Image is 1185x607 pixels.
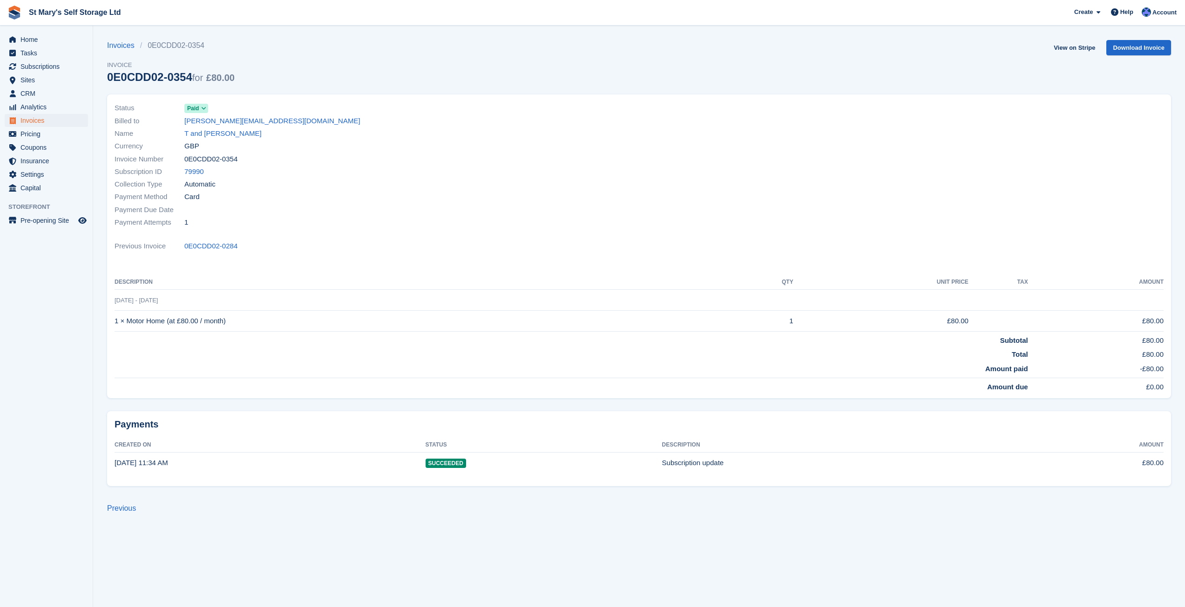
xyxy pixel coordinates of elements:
[20,154,76,167] span: Insurance
[5,87,88,100] a: menu
[184,179,216,190] span: Automatic
[5,47,88,60] a: menu
[206,73,235,83] span: £80.00
[5,141,88,154] a: menu
[115,179,184,190] span: Collection Type
[1028,331,1164,346] td: £80.00
[184,154,237,165] span: 0E0CDD02-0354
[1152,8,1177,17] span: Account
[5,100,88,113] a: menu
[5,168,88,181] a: menu
[1028,346,1164,360] td: £80.00
[184,116,360,127] a: [PERSON_NAME][EMAIL_ADDRESS][DOMAIN_NAME]
[968,275,1028,290] th: Tax
[115,311,730,332] td: 1 × Motor Home (at £80.00 / month)
[5,154,88,167] a: menu
[115,438,426,453] th: Created On
[20,73,76,87] span: Sites
[8,202,93,212] span: Storefront
[1028,311,1164,332] td: £80.00
[20,100,76,113] span: Analytics
[115,205,184,215] span: Payment Due Date
[20,114,76,127] span: Invoices
[426,459,466,468] span: Succeeded
[115,419,1164,430] h2: Payments
[5,60,88,73] a: menu
[115,459,168,467] time: 2025-09-01 10:34:17 UTC
[1028,378,1164,393] td: £0.00
[20,33,76,46] span: Home
[1142,7,1151,17] img: Matthew Keenan
[5,214,88,227] a: menu
[20,141,76,154] span: Coupons
[1012,350,1028,358] strong: Total
[115,275,730,290] th: Description
[184,241,237,252] a: 0E0CDD02-0284
[187,104,199,113] span: Paid
[115,116,184,127] span: Billed to
[25,5,125,20] a: St Mary's Self Storage Ltd
[192,73,203,83] span: for
[20,47,76,60] span: Tasks
[730,275,793,290] th: QTY
[5,33,88,46] a: menu
[107,40,235,51] nav: breadcrumbs
[115,217,184,228] span: Payment Attempts
[5,127,88,140] a: menu
[115,297,158,304] span: [DATE] - [DATE]
[662,438,1021,453] th: Description
[7,6,21,20] img: stora-icon-8386f47178a22dfd0bd8f6a31ec36ba5ce8667c1dd55bd0f319d3a0aa187defe.svg
[1028,360,1164,378] td: -£80.00
[184,128,262,139] a: T and [PERSON_NAME]
[1000,336,1028,344] strong: Subtotal
[184,103,208,113] a: Paid
[20,168,76,181] span: Settings
[985,365,1028,373] strong: Amount paid
[1021,453,1164,473] td: £80.00
[1028,275,1164,290] th: Amount
[987,383,1028,391] strong: Amount due
[115,241,184,252] span: Previous Invoice
[107,60,235,70] span: Invoice
[1106,40,1171,55] a: Download Invoice
[730,311,793,332] td: 1
[184,217,188,228] span: 1
[5,114,88,127] a: menu
[184,192,200,202] span: Card
[107,71,235,83] div: 0E0CDD02-0354
[115,141,184,152] span: Currency
[1021,438,1164,453] th: Amount
[1050,40,1099,55] a: View on Stripe
[20,214,76,227] span: Pre-opening Site
[115,128,184,139] span: Name
[426,438,662,453] th: Status
[77,215,88,226] a: Preview store
[793,275,968,290] th: Unit Price
[5,73,88,87] a: menu
[5,181,88,194] a: menu
[793,311,968,332] td: £80.00
[20,181,76,194] span: Capital
[662,453,1021,473] td: Subscription update
[107,40,140,51] a: Invoices
[107,504,136,512] a: Previous
[115,167,184,177] span: Subscription ID
[115,103,184,113] span: Status
[20,87,76,100] span: CRM
[115,192,184,202] span: Payment Method
[184,141,199,152] span: GBP
[20,60,76,73] span: Subscriptions
[184,167,204,177] a: 79990
[20,127,76,140] span: Pricing
[1120,7,1133,17] span: Help
[115,154,184,165] span: Invoice Number
[1074,7,1093,17] span: Create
